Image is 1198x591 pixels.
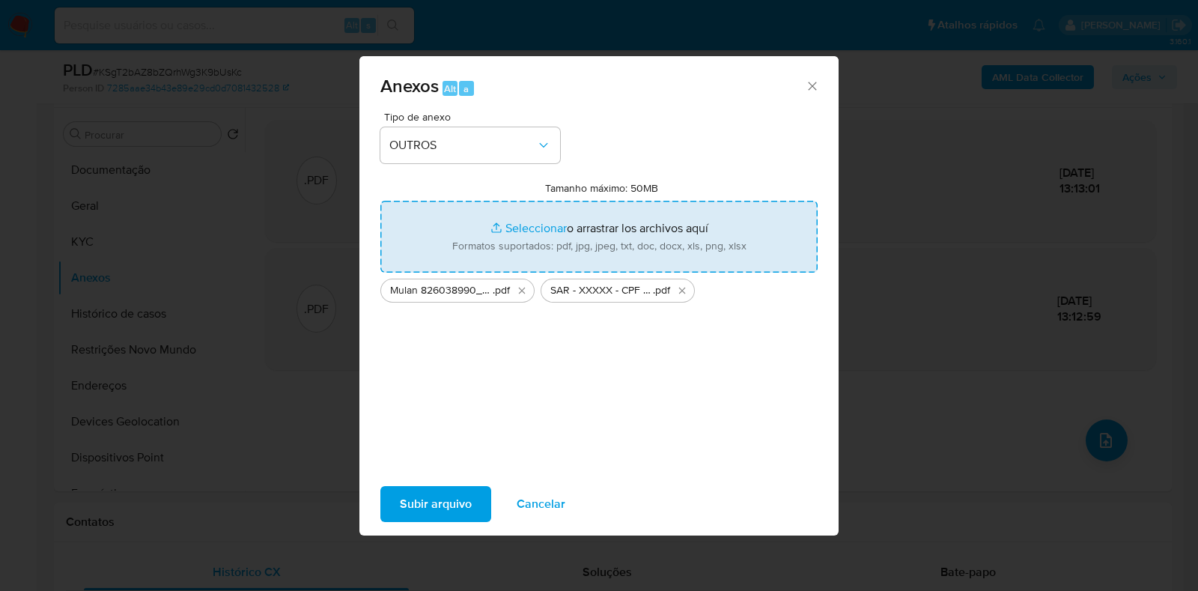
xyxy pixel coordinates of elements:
[673,282,691,300] button: Eliminar SAR - XXXXX - CPF 94995990291 - EDIMILSON GOMES DA SILVA.pdf
[497,486,585,522] button: Cancelar
[400,488,472,521] span: Subir arquivo
[380,273,818,303] ul: Archivos seleccionados
[513,282,531,300] button: Eliminar Mulan 826038990_2025_09_23_06_17_20 - Resumen TX.pdf
[390,283,493,298] span: Mulan 826038990_2025_09_23_06_17_20 - Resumen [GEOGRAPHIC_DATA]
[653,283,670,298] span: .pdf
[805,79,818,92] button: Cerrar
[517,488,565,521] span: Cancelar
[380,486,491,522] button: Subir arquivo
[444,82,456,96] span: Alt
[380,127,560,163] button: OUTROS
[550,283,653,298] span: SAR - XXXXX - CPF 94995990291 - [PERSON_NAME]
[463,82,469,96] span: a
[384,112,564,122] span: Tipo de anexo
[545,181,658,195] label: Tamanho máximo: 50MB
[380,73,439,99] span: Anexos
[493,283,510,298] span: .pdf
[389,138,536,153] span: OUTROS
